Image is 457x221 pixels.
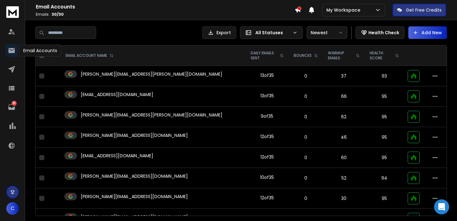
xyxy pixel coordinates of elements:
button: Get Free Credits [393,4,446,16]
div: 13 of 35 [260,72,274,78]
p: All Statuses [255,30,290,36]
p: [PERSON_NAME][EMAIL_ADDRESS][PERSON_NAME][DOMAIN_NAME] [81,71,222,77]
p: [PERSON_NAME][EMAIL_ADDRESS][DOMAIN_NAME] [81,214,188,220]
div: EMAIL ACCOUNT NAME [66,53,113,58]
p: DAILY EMAILS SENT [251,51,277,61]
div: 13 of 35 [260,93,274,99]
div: 12 of 35 [260,154,274,160]
p: Emails : [36,12,295,17]
p: Get Free Credits [406,7,442,13]
p: [PERSON_NAME][EMAIL_ADDRESS][DOMAIN_NAME] [81,193,188,200]
p: [EMAIL_ADDRESS][DOMAIN_NAME] [81,91,153,98]
p: [EMAIL_ADDRESS][DOMAIN_NAME] [81,153,153,159]
p: 24 [12,101,17,106]
p: [PERSON_NAME][EMAIL_ADDRESS][DOMAIN_NAME] [81,173,188,179]
button: Export [202,26,236,39]
button: Health Check [356,26,405,39]
td: 95 [365,86,404,107]
button: C [6,202,19,215]
a: 24 [5,101,18,113]
div: Email Accounts [19,45,61,57]
p: [PERSON_NAME][EMAIL_ADDRESS][DOMAIN_NAME] [81,132,188,138]
div: Open Intercom Messenger [434,199,449,214]
td: 66 [323,86,365,107]
p: Health Check [368,30,399,36]
div: 12 of 35 [260,195,274,201]
td: 95 [365,188,404,209]
p: 0 [292,175,319,181]
p: HEALTH SCORE [370,51,393,61]
td: 95 [365,127,404,148]
div: 12 of 35 [260,133,274,140]
p: 0 [292,93,319,100]
p: 0 [292,73,319,79]
div: 9 of 35 [261,113,273,119]
td: 95 [365,148,404,168]
td: 94 [365,168,404,188]
button: Newest [307,26,347,39]
p: 0 [292,134,319,140]
p: My Workspace [326,7,363,13]
td: 95 [365,107,404,127]
td: 60 [323,148,365,168]
p: 0 [292,114,319,120]
img: logo [6,6,19,18]
td: 62 [323,107,365,127]
p: [PERSON_NAME][EMAIL_ADDRESS][PERSON_NAME][DOMAIN_NAME] [81,112,222,118]
p: WARMUP EMAILS [328,51,353,61]
span: 30 / 30 [52,12,64,17]
h1: Email Accounts [36,3,295,11]
td: 52 [323,168,365,188]
div: 10 of 35 [260,174,274,181]
p: 0 [292,195,319,202]
td: 46 [323,127,365,148]
p: BOUNCES [294,53,312,58]
td: 93 [365,66,404,86]
p: 0 [292,154,319,161]
td: 37 [323,66,365,86]
button: Add New [408,26,447,39]
td: 30 [323,188,365,209]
